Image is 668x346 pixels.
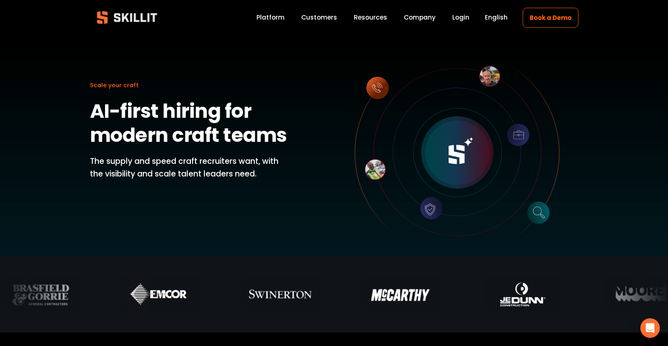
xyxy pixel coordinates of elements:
span: Resources [354,13,387,22]
a: Login [452,12,469,23]
strong: AI-first hiring for modern craft teams [90,97,287,149]
img: Skillit [90,5,164,30]
div: language picker [485,12,508,23]
span: Scale your craft [90,81,139,89]
a: Company [404,12,436,23]
span: English [485,13,508,22]
a: Platform [256,12,285,23]
div: Open Intercom Messenger [640,318,660,338]
a: Customers [301,12,337,23]
a: Book a Demo [523,8,578,28]
a: folder dropdown [354,12,387,23]
p: The supply and speed craft recruiters want, with the visibility and scale talent leaders need. [90,155,291,180]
